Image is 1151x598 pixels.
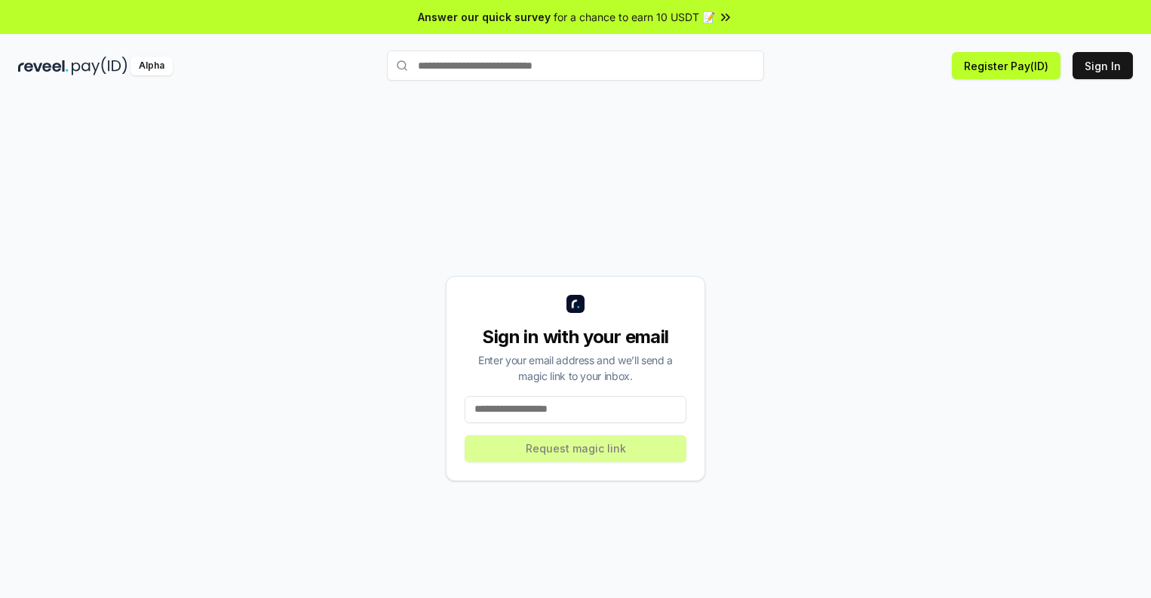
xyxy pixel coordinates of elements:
div: Enter your email address and we’ll send a magic link to your inbox. [465,352,686,384]
span: for a chance to earn 10 USDT 📝 [554,9,715,25]
img: logo_small [566,295,585,313]
div: Alpha [130,57,173,75]
img: reveel_dark [18,57,69,75]
img: pay_id [72,57,127,75]
button: Sign In [1073,52,1133,79]
div: Sign in with your email [465,325,686,349]
span: Answer our quick survey [418,9,551,25]
button: Register Pay(ID) [952,52,1060,79]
